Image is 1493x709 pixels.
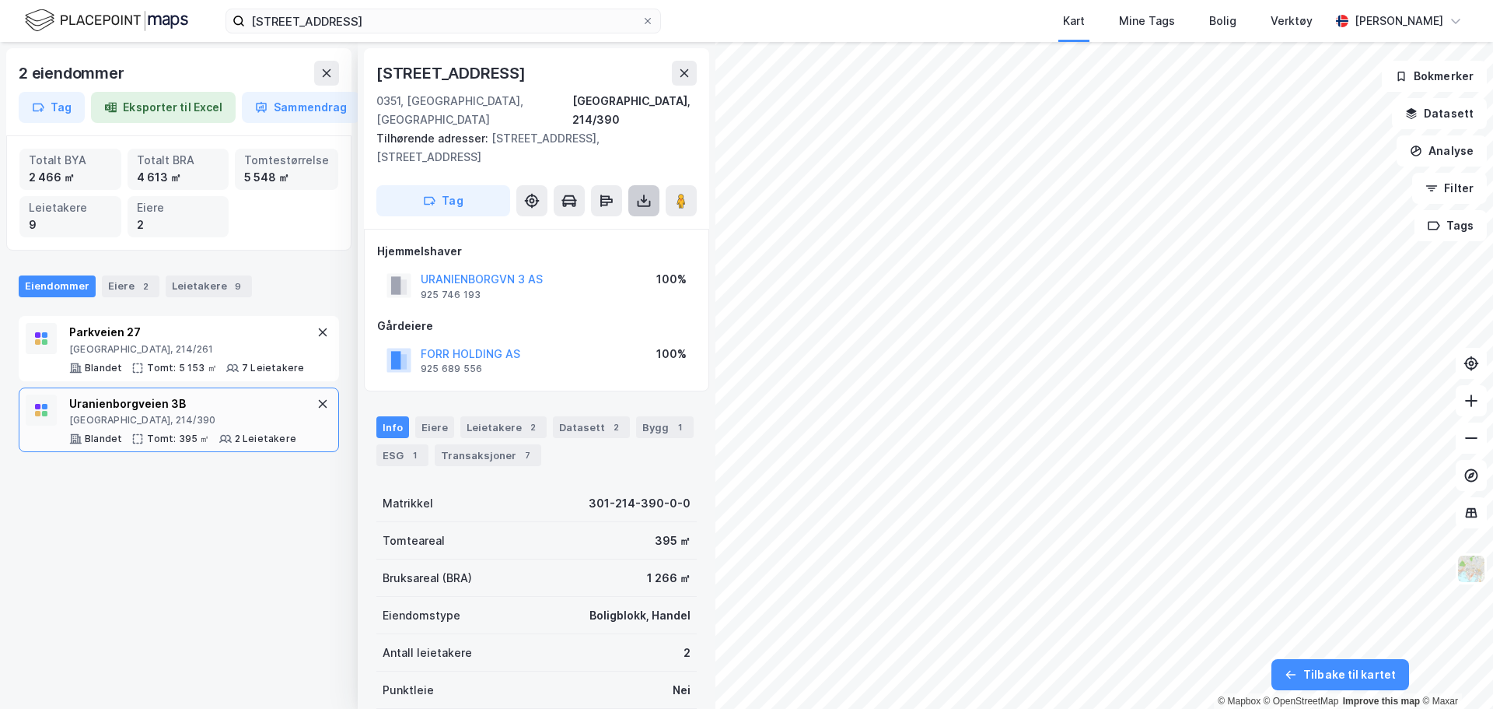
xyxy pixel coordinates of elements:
[29,199,112,216] div: Leietakere
[656,270,687,289] div: 100%
[1119,12,1175,30] div: Mine Tags
[519,448,535,463] div: 7
[19,92,85,123] button: Tag
[376,416,409,438] div: Info
[1218,696,1260,707] a: Mapbox
[102,276,159,297] div: Eiere
[69,414,296,426] div: [GEOGRAPHIC_DATA], 214/390
[376,129,684,167] div: [STREET_ADDRESS], [STREET_ADDRESS]
[1264,696,1339,707] a: OpenStreetMap
[1382,61,1487,92] button: Bokmerker
[91,92,236,123] button: Eksporter til Excel
[25,7,188,34] img: logo.f888ab2527a4732fd821a326f86c7f29.svg
[655,532,691,550] div: 395 ㎡
[137,169,220,186] div: 4 613 ㎡
[1271,659,1409,690] button: Tilbake til kartet
[19,276,96,297] div: Eiendommer
[137,216,220,233] div: 2
[166,276,252,297] div: Leietakere
[235,433,296,445] div: 2 Leietakere
[137,199,220,216] div: Eiere
[553,416,630,438] div: Datasett
[1412,173,1487,204] button: Filter
[69,343,304,356] div: [GEOGRAPHIC_DATA], 214/261
[383,681,434,700] div: Punktleie
[572,92,697,129] div: [GEOGRAPHIC_DATA], 214/390
[656,345,687,363] div: 100%
[137,152,220,169] div: Totalt BRA
[460,416,547,438] div: Leietakere
[69,323,304,342] div: Parkveien 27
[525,419,540,435] div: 2
[407,448,422,463] div: 1
[147,433,209,445] div: Tomt: 395 ㎡
[636,416,694,438] div: Bygg
[672,419,687,435] div: 1
[1397,135,1487,167] button: Analyse
[1343,696,1420,707] a: Improve this map
[415,416,454,438] div: Eiere
[377,317,696,335] div: Gårdeiere
[1209,12,1236,30] div: Bolig
[29,216,112,233] div: 9
[230,279,246,294] div: 9
[589,494,691,513] div: 301-214-390-0-0
[1415,634,1493,709] iframe: Chat Widget
[383,569,472,588] div: Bruksareal (BRA)
[244,152,329,169] div: Tomtestørrelse
[29,169,112,186] div: 2 466 ㎡
[85,433,122,445] div: Blandet
[29,152,112,169] div: Totalt BYA
[589,606,691,625] div: Boligblokk, Handel
[242,92,360,123] button: Sammendrag
[1392,98,1487,129] button: Datasett
[1414,210,1487,241] button: Tags
[383,644,472,662] div: Antall leietakere
[684,644,691,662] div: 2
[376,132,491,145] span: Tilhørende adresser:
[376,92,572,129] div: 0351, [GEOGRAPHIC_DATA], [GEOGRAPHIC_DATA]
[673,681,691,700] div: Nei
[85,362,122,374] div: Blandet
[376,185,510,216] button: Tag
[376,61,529,86] div: [STREET_ADDRESS]
[1271,12,1313,30] div: Verktøy
[421,289,481,301] div: 925 746 193
[376,444,428,466] div: ESG
[383,532,445,550] div: Tomteareal
[608,419,624,435] div: 2
[69,395,296,413] div: Uranienborgveien 3B
[1355,12,1443,30] div: [PERSON_NAME]
[245,9,642,33] input: Søk på adresse, matrikkel, gårdeiere, leietakere eller personer
[138,279,153,294] div: 2
[435,444,541,466] div: Transaksjoner
[244,169,329,186] div: 5 548 ㎡
[377,242,696,261] div: Hjemmelshaver
[147,362,217,374] div: Tomt: 5 153 ㎡
[242,362,304,374] div: 7 Leietakere
[383,606,460,625] div: Eiendomstype
[19,61,128,86] div: 2 eiendommer
[647,569,691,588] div: 1 266 ㎡
[1456,554,1486,584] img: Z
[1063,12,1085,30] div: Kart
[383,494,433,513] div: Matrikkel
[421,363,482,375] div: 925 689 556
